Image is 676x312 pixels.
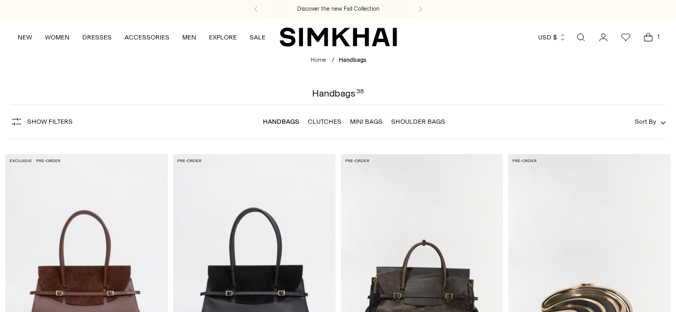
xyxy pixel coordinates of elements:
[250,26,266,49] a: SALE
[356,89,364,98] div: 38
[332,56,335,65] div: /
[125,26,169,49] a: ACCESSORIES
[82,26,112,49] a: DRESSES
[615,27,636,48] a: Wishlist
[538,26,566,49] button: USD $
[10,113,73,130] button: Show Filters
[593,27,614,48] a: Go to the account page
[45,26,69,49] a: WOMEN
[18,26,32,49] a: NEW
[308,118,341,125] a: Clutches
[182,26,196,49] a: MEN
[570,27,592,48] a: Open search modal
[635,118,656,125] span: Sort By
[297,5,379,13] a: Discover the new Fall Collection
[310,56,366,65] nav: breadcrumbs
[654,32,663,42] span: 1
[350,118,383,125] a: Mini Bags
[209,26,237,49] a: EXPLORE
[638,27,659,48] a: Open cart modal
[279,27,397,47] a: SIMKHAI
[391,118,445,125] a: Shoulder Bags
[263,110,445,133] nav: Linked collections
[310,57,326,63] a: Home
[635,116,666,127] button: Sort By
[27,118,73,125] span: Show Filters
[339,57,366,63] span: Handbags
[312,89,364,98] h1: Handbags
[263,118,299,125] a: Handbags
